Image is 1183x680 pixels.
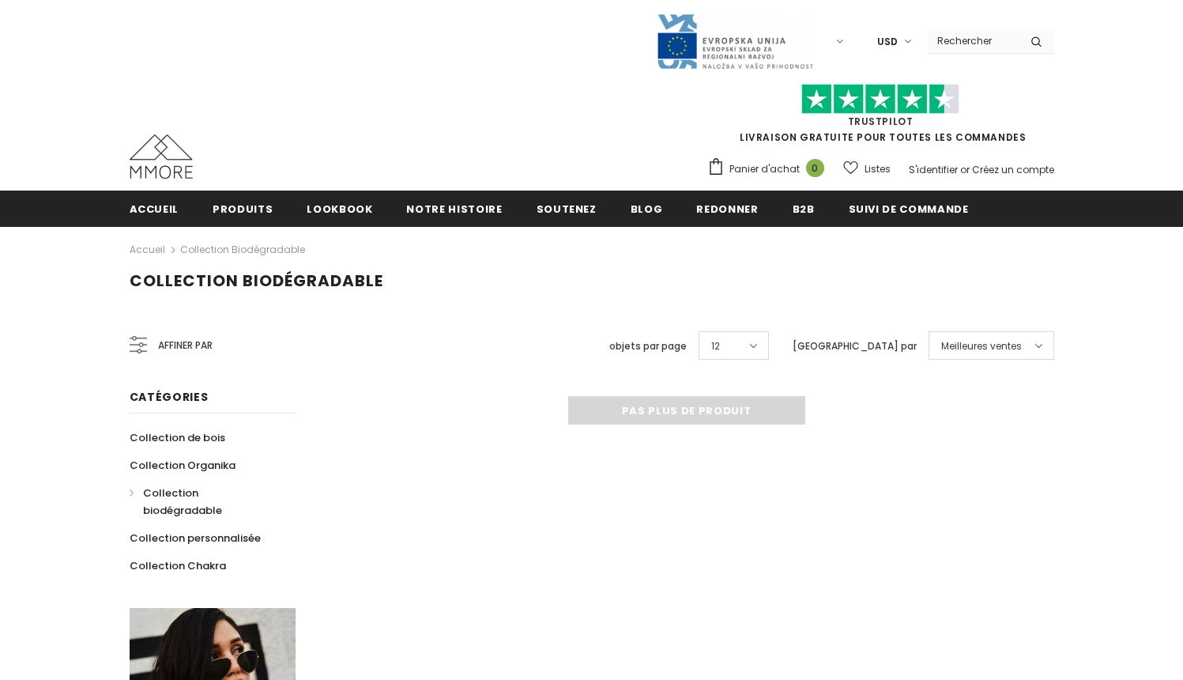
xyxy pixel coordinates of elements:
[406,202,502,217] span: Notre histoire
[793,191,815,226] a: B2B
[130,558,226,573] span: Collection Chakra
[849,191,969,226] a: Suivi de commande
[909,163,958,176] a: S'identifier
[941,338,1022,354] span: Meilleures ventes
[877,34,898,50] span: USD
[130,430,225,445] span: Collection de bois
[307,191,372,226] a: Lookbook
[130,389,209,405] span: Catégories
[130,191,179,226] a: Accueil
[849,202,969,217] span: Suivi de commande
[130,479,278,524] a: Collection biodégradable
[793,202,815,217] span: B2B
[143,485,222,518] span: Collection biodégradable
[848,115,914,128] a: TrustPilot
[696,191,758,226] a: Redonner
[865,161,891,177] span: Listes
[801,84,959,115] img: Faites confiance aux étoiles pilotes
[711,338,720,354] span: 12
[609,338,687,354] label: objets par page
[631,191,663,226] a: Blog
[843,155,891,183] a: Listes
[656,34,814,47] a: Javni Razpis
[793,338,917,354] label: [GEOGRAPHIC_DATA] par
[213,191,273,226] a: Produits
[130,552,226,580] a: Collection Chakra
[130,240,165,259] a: Accueil
[537,191,597,226] a: soutenez
[806,159,824,177] span: 0
[158,337,213,354] span: Affiner par
[537,202,597,217] span: soutenez
[631,202,663,217] span: Blog
[180,243,305,256] a: Collection biodégradable
[130,451,235,479] a: Collection Organika
[928,29,1019,52] input: Search Site
[213,202,273,217] span: Produits
[656,13,814,70] img: Javni Razpis
[972,163,1054,176] a: Créez un compte
[307,202,372,217] span: Lookbook
[130,270,383,292] span: Collection biodégradable
[707,91,1054,144] span: LIVRAISON GRATUITE POUR TOUTES LES COMMANDES
[406,191,502,226] a: Notre histoire
[729,161,800,177] span: Panier d'achat
[696,202,758,217] span: Redonner
[960,163,970,176] span: or
[130,424,225,451] a: Collection de bois
[130,134,193,179] img: Cas MMORE
[130,458,235,473] span: Collection Organika
[130,202,179,217] span: Accueil
[130,531,261,546] span: Collection personnalisée
[130,524,261,552] a: Collection personnalisée
[707,157,832,181] a: Panier d'achat 0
